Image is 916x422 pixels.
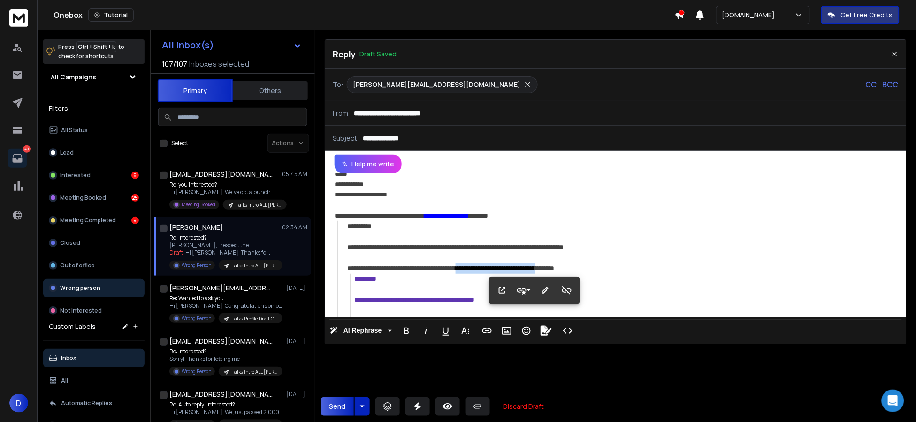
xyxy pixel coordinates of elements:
p: Wrong person [60,284,100,292]
p: Get Free Credits [841,10,893,20]
button: D [9,394,28,413]
button: Interested6 [43,166,145,185]
button: Not Interested [43,301,145,320]
p: Subject: [333,133,359,143]
p: CC [866,79,877,90]
p: From: [333,109,350,118]
button: All Status [43,121,145,140]
p: Hi [PERSON_NAME], Congratulations on passing your [169,302,282,310]
p: Meeting Booked [60,194,106,202]
h3: Custom Labels [49,322,96,331]
a: 40 [8,149,27,168]
span: Hi [PERSON_NAME], Thanks fo ... [185,249,270,257]
button: Inbox [43,349,145,367]
button: Bold (Ctrl+B) [397,321,415,340]
h1: All Campaigns [51,72,96,82]
button: All Inbox(s) [154,36,309,55]
p: [DATE] [286,337,307,345]
h1: [PERSON_NAME][EMAIL_ADDRESS][DOMAIN_NAME] [169,283,273,293]
p: Re: interested? [169,348,282,355]
button: All Campaigns [43,68,145,86]
p: Talks Intro ALL [PERSON_NAME]@ #20250701 [232,262,277,269]
button: Tutorial [88,8,134,22]
button: Meeting Booked25 [43,188,145,207]
p: Press to check for shortcuts. [58,42,124,61]
span: AI Rephrase [342,327,384,335]
p: Wrong Person [182,368,211,375]
button: Get Free Credits [821,6,900,24]
button: Meeting Completed9 [43,211,145,230]
p: Meeting Completed [60,217,116,224]
button: Automatic Replies [43,394,145,413]
button: Code View [559,321,577,340]
span: Draft: [169,249,184,257]
button: Insert Link (Ctrl+K) [478,321,496,340]
button: Send [321,397,354,416]
button: Wrong person [43,279,145,297]
button: Style [515,281,533,300]
h3: Filters [43,102,145,115]
p: Sorry! Thanks for letting me [169,355,282,363]
p: Interested [60,172,91,179]
button: Open Link [493,281,511,300]
span: 107 / 107 [162,58,187,70]
p: Hi [PERSON_NAME], We’ve got a bunch [169,188,282,196]
h1: [EMAIL_ADDRESS][DOMAIN_NAME] [169,390,273,399]
button: Help me write [335,155,402,173]
button: Lead [43,143,145,162]
div: Onebox [53,8,675,22]
button: Underline (Ctrl+U) [437,321,455,340]
p: [DATE] [286,284,307,292]
p: Closed [60,239,80,247]
button: Primary [158,79,233,102]
button: All [43,371,145,390]
p: Automatic Replies [61,399,112,407]
p: Talks Intro ALL [PERSON_NAME]@ #20250701 [236,202,281,209]
p: 02:34 AM [282,224,307,231]
h1: All Inbox(s) [162,40,214,50]
h1: [EMAIL_ADDRESS][DOMAIN_NAME] [169,336,273,346]
p: Not Interested [60,307,102,314]
p: Re: Interested? [169,234,282,242]
label: Select [171,140,188,147]
p: 05:45 AM [282,171,307,178]
p: All [61,377,68,384]
div: Open Intercom Messenger [882,390,904,412]
p: Meeting Booked [182,201,215,208]
span: Ctrl + Shift + k [76,41,116,52]
div: 6 [131,172,139,179]
p: [DATE] [286,391,307,398]
h1: [EMAIL_ADDRESS][DOMAIN_NAME] [169,170,273,179]
p: [PERSON_NAME], I respect the [169,242,282,249]
button: More Text [457,321,474,340]
p: Talks Profile Draft Guest Reengage [232,315,277,322]
button: AI Rephrase [328,321,394,340]
button: Edit Link [536,281,554,300]
div: 25 [131,194,139,202]
p: BCC [883,79,899,90]
div: 9 [131,217,139,224]
p: Lead [60,149,74,156]
p: Talks Intro ALL [PERSON_NAME]@ #20250701 [232,368,277,375]
p: [PERSON_NAME][EMAIL_ADDRESS][DOMAIN_NAME] [353,80,520,89]
p: Re: Wanted to ask you [169,295,282,302]
button: Discard Draft [496,397,552,416]
p: All Status [61,126,88,134]
p: [DOMAIN_NAME] [722,10,779,20]
button: Unlink [558,281,576,300]
button: Others [233,80,308,101]
p: Wrong Person [182,262,211,269]
h3: Inboxes selected [189,58,249,70]
p: Inbox [61,354,76,362]
p: Hi [PERSON_NAME], We just passed 2,000 [169,408,282,416]
p: Wrong Person [182,315,211,322]
h1: [PERSON_NAME] [169,223,223,232]
p: Out of office [60,262,95,269]
p: Re: you interested? [169,181,282,188]
button: Out of office [43,256,145,275]
p: To: [333,80,343,89]
p: Reply [333,47,356,61]
p: 40 [23,145,31,153]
